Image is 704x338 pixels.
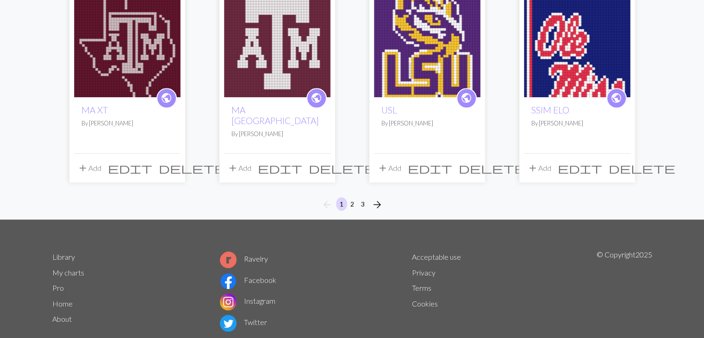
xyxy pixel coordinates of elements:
a: USL [381,105,397,115]
i: Edit [258,163,302,174]
span: add [227,162,238,175]
button: Add [524,159,554,177]
p: © Copyright 2025 [597,249,652,333]
a: Texas AM.jpg [74,38,181,47]
span: delete [309,162,375,175]
button: Edit [105,159,156,177]
span: delete [609,162,675,175]
button: Edit [405,159,455,177]
img: Facebook logo [220,273,237,289]
button: Add [74,159,105,177]
button: 3 [357,197,368,211]
img: Ravelry logo [220,251,237,268]
span: add [77,162,88,175]
button: Add [374,159,405,177]
i: Next [372,199,383,210]
a: About [52,314,72,323]
a: public [456,88,477,108]
span: public [161,91,172,105]
nav: Page navigation [318,197,386,212]
a: Ravelry [220,254,268,263]
a: Twitter [220,318,267,326]
i: public [461,89,472,107]
p: By [PERSON_NAME] [231,130,323,138]
a: Terms [412,283,431,292]
p: By [PERSON_NAME] [81,119,173,128]
img: Instagram logo [220,294,237,310]
span: public [611,91,622,105]
button: Add [224,159,255,177]
button: 1 [336,197,347,211]
a: MA XT [81,105,108,115]
img: Twitter logo [220,315,237,332]
a: Facebook [220,275,276,284]
p: By [PERSON_NAME] [381,119,473,128]
span: delete [459,162,525,175]
span: public [311,91,322,105]
i: Edit [108,163,152,174]
button: Delete [305,159,379,177]
a: public [306,88,327,108]
button: Next [368,197,386,212]
button: Edit [554,159,605,177]
span: add [527,162,538,175]
button: Delete [156,159,229,177]
i: Edit [408,163,452,174]
a: ATM.png [224,38,330,47]
a: Privacy [412,268,436,277]
a: SSIM ELO [531,105,569,115]
i: Edit [558,163,602,174]
span: edit [408,162,452,175]
p: By [PERSON_NAME] [531,119,623,128]
span: add [377,162,388,175]
a: Pro [52,283,64,292]
a: public [156,88,177,108]
a: Instagram [220,296,275,305]
span: public [461,91,472,105]
a: MA [GEOGRAPHIC_DATA] [231,105,319,126]
a: My charts [52,268,84,277]
a: mississippi_wbgs.png [524,38,630,47]
button: Delete [455,159,529,177]
span: edit [258,162,302,175]
button: Edit [255,159,305,177]
i: public [611,89,622,107]
button: 2 [347,197,358,211]
a: Acceptable use [412,252,461,261]
button: Delete [605,159,679,177]
span: delete [159,162,225,175]
a: public [606,88,627,108]
i: public [311,89,322,107]
i: public [161,89,172,107]
a: Home [52,299,73,308]
a: Library [52,252,75,261]
a: Cookies [412,299,438,308]
span: edit [558,162,602,175]
a: IMG_4308.jpeg [374,38,480,47]
span: arrow_forward [372,198,383,211]
span: edit [108,162,152,175]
